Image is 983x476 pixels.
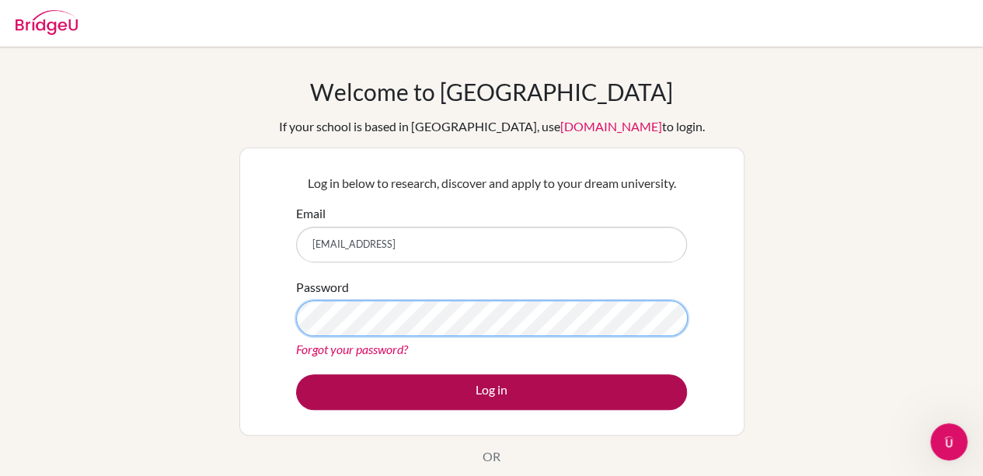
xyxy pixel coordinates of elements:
iframe: Intercom live chat [930,423,967,460]
a: [DOMAIN_NAME] [560,119,662,134]
button: Log in [296,374,687,410]
a: Forgot your password? [296,342,408,356]
h1: Welcome to [GEOGRAPHIC_DATA] [310,78,673,106]
p: OR [483,447,500,466]
p: Log in below to research, discover and apply to your dream university. [296,174,687,193]
img: Bridge-U [16,10,78,35]
div: If your school is based in [GEOGRAPHIC_DATA], use to login. [279,117,705,136]
label: Password [296,278,349,297]
label: Email [296,204,326,223]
